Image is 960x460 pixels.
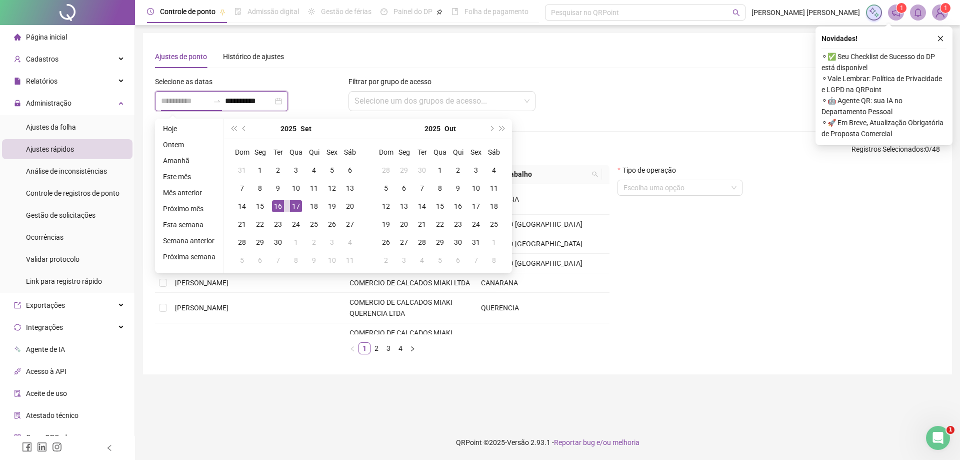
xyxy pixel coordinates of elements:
[341,179,359,197] td: 2025-09-13
[944,5,947,12] span: 1
[160,8,215,16] span: Controle de ponto
[135,425,960,460] footer: QRPoint © 2025 - 2.93.1 -
[26,33,67,41] span: Página inicial
[395,233,413,251] td: 2025-10-27
[821,95,946,117] span: ⚬ 🤖 Agente QR: sua IA no Departamento Pessoal
[305,215,323,233] td: 2025-09-25
[14,390,21,397] span: audit
[14,56,21,63] span: user-add
[821,33,857,44] span: Novidades !
[349,298,452,317] span: COMERCIO DE CALCADOS MIAKI QUERENCIA LTDA
[868,7,879,18] img: sparkle-icon.fc2bf0ac1784a2077858766a79e2daf3.svg
[287,161,305,179] td: 2025-09-03
[308,254,320,266] div: 9
[617,165,682,176] label: Tipo de operação
[26,433,70,441] span: Gerar QRCode
[26,99,71,107] span: Administração
[398,218,410,230] div: 20
[413,179,431,197] td: 2025-10-07
[26,411,78,419] span: Atestado técnico
[14,302,21,309] span: export
[290,182,302,194] div: 10
[481,259,582,267] span: LUCAS DO [GEOGRAPHIC_DATA]
[349,279,470,287] span: COMERCIO DE CALCADOS MIAKI LTDA
[940,3,950,13] sup: Atualize o seu contato no menu Meus Dados
[416,200,428,212] div: 14
[326,164,338,176] div: 5
[380,200,392,212] div: 12
[395,343,406,354] a: 4
[488,218,500,230] div: 25
[592,171,598,177] span: search
[900,5,903,12] span: 1
[233,197,251,215] td: 2025-09-14
[321,8,371,16] span: Gestão de férias
[851,145,923,153] span: Registros Selecionados
[326,236,338,248] div: 3
[476,169,588,180] span: Local de trabalho
[395,161,413,179] td: 2025-09-29
[896,3,906,13] sup: 1
[485,179,503,197] td: 2025-10-11
[416,236,428,248] div: 28
[485,233,503,251] td: 2025-11-01
[464,8,528,16] span: Folha de pagamento
[382,342,394,354] li: 3
[326,254,338,266] div: 10
[481,220,582,228] span: LUCAS DO [GEOGRAPHIC_DATA]
[159,219,219,231] li: Esta semana
[344,218,356,230] div: 27
[485,119,496,139] button: next-year
[434,164,446,176] div: 1
[416,164,428,176] div: 30
[467,143,485,161] th: Sex
[383,343,394,354] a: 3
[300,119,311,139] button: month panel
[485,161,503,179] td: 2025-10-04
[467,251,485,269] td: 2025-11-07
[413,233,431,251] td: 2025-10-28
[251,197,269,215] td: 2025-09-15
[413,251,431,269] td: 2025-11-04
[254,236,266,248] div: 29
[395,215,413,233] td: 2025-10-20
[344,236,356,248] div: 4
[590,167,600,182] span: search
[398,254,410,266] div: 3
[323,251,341,269] td: 2025-10-10
[413,161,431,179] td: 2025-09-30
[159,251,219,263] li: Próxima semana
[481,279,518,287] span: CANARANA
[751,7,860,18] span: [PERSON_NAME] [PERSON_NAME]
[287,197,305,215] td: 2025-09-17
[409,346,415,352] span: right
[488,182,500,194] div: 11
[251,161,269,179] td: 2025-09-01
[26,367,66,375] span: Acesso à API
[26,301,65,309] span: Exportações
[488,164,500,176] div: 4
[913,8,922,17] span: bell
[254,164,266,176] div: 1
[26,323,63,331] span: Integrações
[14,434,21,441] span: qrcode
[377,179,395,197] td: 2025-10-05
[436,9,442,15] span: pushpin
[497,119,508,139] button: super-next-year
[946,426,954,434] span: 1
[380,8,387,15] span: dashboard
[431,161,449,179] td: 2025-10-01
[451,8,458,15] span: book
[346,342,358,354] li: Página anterior
[485,197,503,215] td: 2025-10-18
[254,218,266,230] div: 22
[323,143,341,161] th: Sex
[449,251,467,269] td: 2025-11-06
[14,100,21,107] span: lock
[406,342,418,354] button: right
[431,233,449,251] td: 2025-10-29
[323,179,341,197] td: 2025-09-12
[254,200,266,212] div: 15
[175,279,228,287] span: [PERSON_NAME]
[233,215,251,233] td: 2025-09-21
